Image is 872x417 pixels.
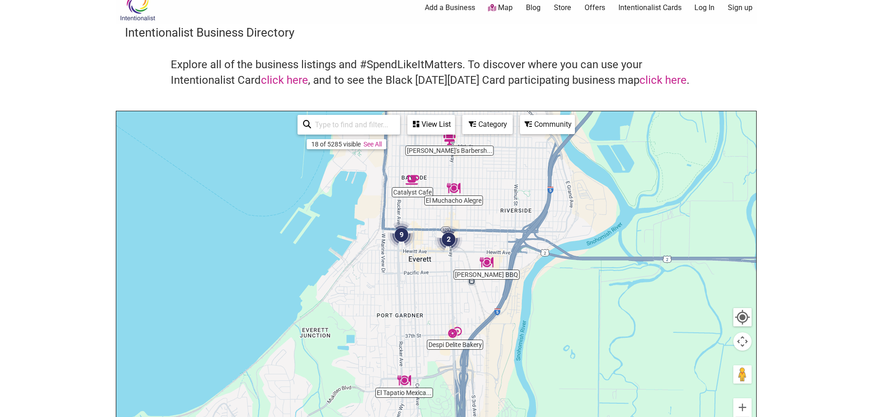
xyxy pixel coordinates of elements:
a: Intentionalist Cards [618,3,682,13]
div: Marion's Barbershop & Shave Parlour [439,128,460,149]
div: Catalyst Cafe [402,169,423,190]
a: click here [261,74,308,87]
a: Offers [585,3,605,13]
div: Filter by category [462,115,513,134]
button: Map camera controls [733,332,752,351]
div: El Muchacho Alegre [443,178,464,199]
a: Store [554,3,571,13]
a: Map [488,3,513,13]
div: Filter by Community [520,115,575,134]
h3: Intentionalist Business Directory [125,24,747,41]
a: Log In [694,3,715,13]
a: See All [363,141,382,148]
button: Zoom in [733,398,752,417]
input: Type to find and filter... [311,116,395,134]
div: View List [408,116,454,133]
div: Despi Delite Bakery [444,322,466,343]
div: El Tapatio Mexican Restaurant [394,370,415,391]
div: See a list of the visible businesses [407,115,455,135]
button: Drag Pegman onto the map to open Street View [733,365,752,384]
a: Sign up [728,3,753,13]
a: Blog [526,3,541,13]
div: Community [521,116,574,133]
h4: Explore all of the business listings and #SpendLikeItMatters. To discover where you can use your ... [171,57,702,88]
div: Lew's BBQ [476,252,497,273]
div: Type to search and filter [298,115,400,135]
div: 2 [431,222,466,257]
div: Category [463,116,512,133]
button: Your Location [733,308,752,326]
div: 18 of 5285 visible [311,141,361,148]
a: Add a Business [425,3,475,13]
a: click here [639,74,687,87]
div: 9 [384,217,419,252]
